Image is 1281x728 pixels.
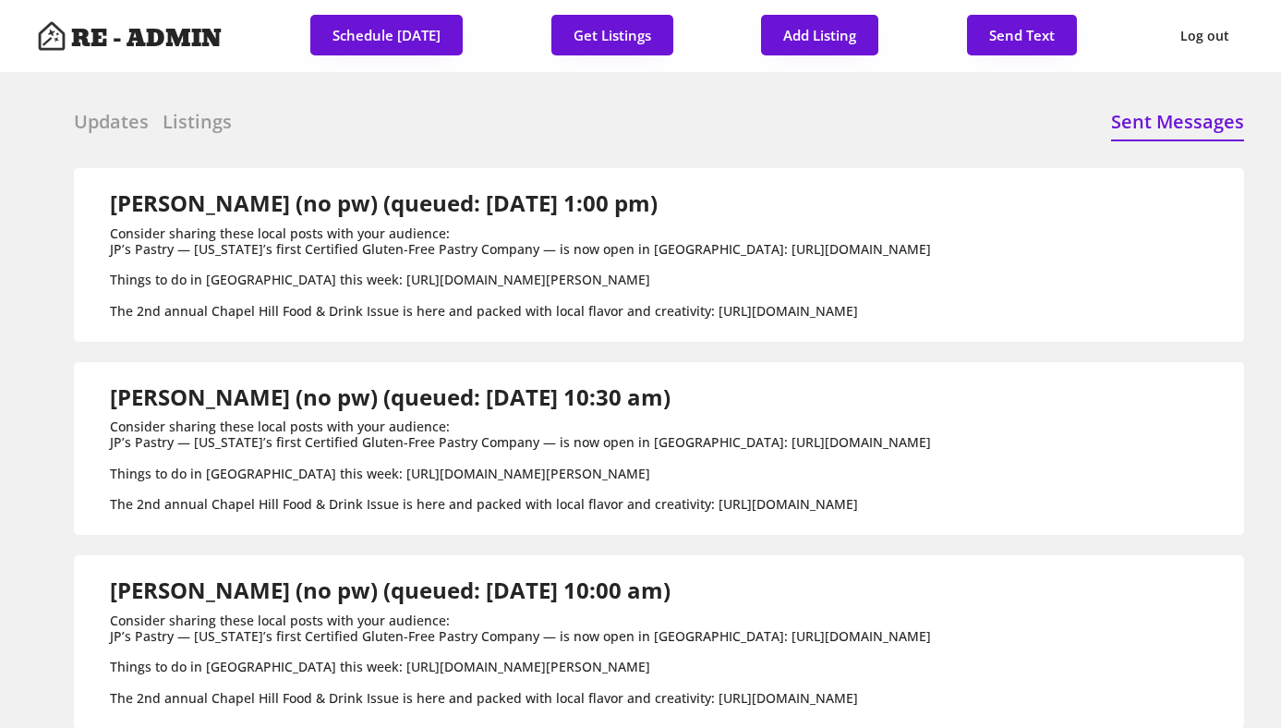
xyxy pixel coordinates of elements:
[761,15,878,55] button: Add Listing
[110,384,931,411] h2: [PERSON_NAME] (no pw) (queued: [DATE] 10:30 am)
[37,21,66,51] img: Artboard%201%20copy%203.svg
[1111,109,1244,135] h6: Sent Messages
[163,109,232,135] h6: Listings
[110,190,931,217] h2: [PERSON_NAME] (no pw) (queued: [DATE] 1:00 pm)
[551,15,673,55] button: Get Listings
[967,15,1077,55] button: Send Text
[310,15,463,55] button: Schedule [DATE]
[71,27,222,51] h4: RE - ADMIN
[110,577,931,604] h2: [PERSON_NAME] (no pw) (queued: [DATE] 10:00 am)
[74,109,149,135] h6: Updates
[110,419,931,513] div: Consider sharing these local posts with your audience: JP’s Pastry — [US_STATE]’s first Certified...
[1166,15,1244,57] button: Log out
[110,613,931,707] div: Consider sharing these local posts with your audience: JP’s Pastry — [US_STATE]’s first Certified...
[110,226,931,320] div: Consider sharing these local posts with your audience: JP’s Pastry — [US_STATE]’s first Certified...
